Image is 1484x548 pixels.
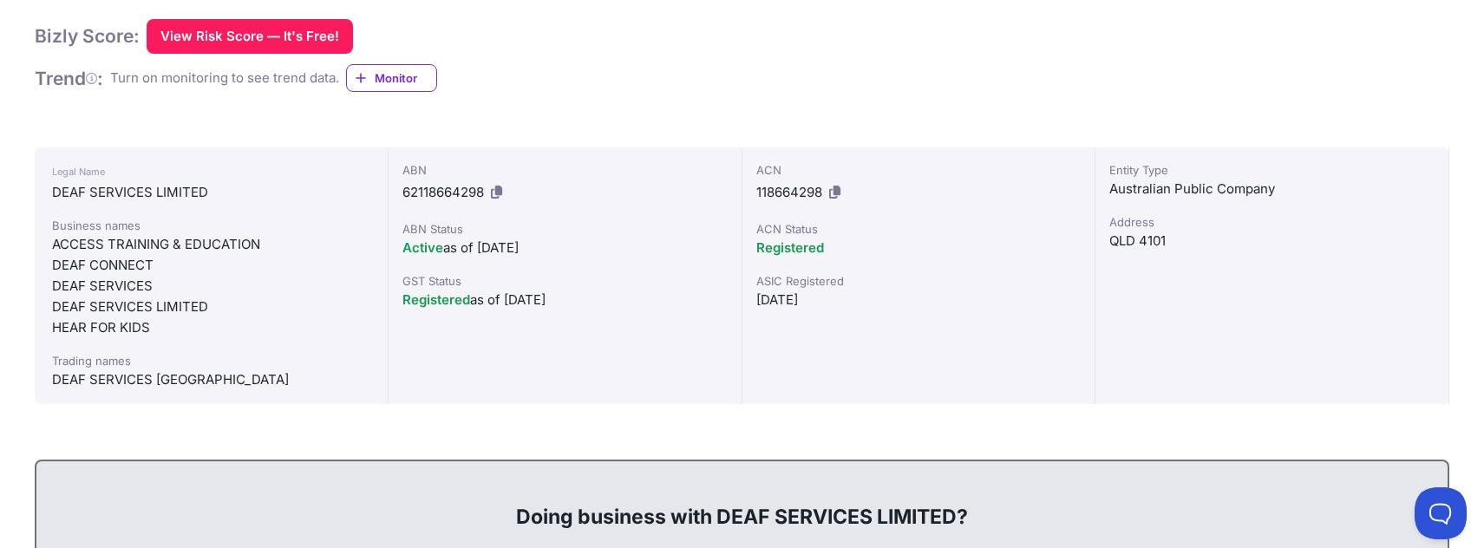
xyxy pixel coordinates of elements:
div: Turn on monitoring to see trend data. [110,68,339,88]
div: Trading names [52,352,370,369]
iframe: Toggle Customer Support [1415,487,1467,539]
div: ABN [402,161,728,179]
div: Doing business with DEAF SERVICES LIMITED? [54,475,1430,531]
h1: Bizly Score: [35,24,140,48]
h1: Trend : [35,67,103,90]
div: Business names [52,217,370,234]
div: Legal Name [52,161,370,182]
div: Australian Public Company [1109,179,1435,199]
div: GST Status [402,272,728,290]
div: QLD 4101 [1109,231,1435,251]
div: HEAR FOR KIDS [52,317,370,338]
span: Registered [756,239,824,256]
div: DEAF SERVICES LIMITED [52,182,370,203]
span: 118664298 [756,184,822,200]
button: View Risk Score — It's Free! [147,19,353,54]
div: ACCESS TRAINING & EDUCATION [52,234,370,255]
div: ACN [756,161,1082,179]
div: [DATE] [756,290,1082,310]
span: Registered [402,291,470,308]
span: Monitor [375,69,436,87]
div: DEAF SERVICES [GEOGRAPHIC_DATA] [52,369,370,390]
div: ASIC Registered [756,272,1082,290]
div: as of [DATE] [402,290,728,310]
span: 62118664298 [402,184,484,200]
div: as of [DATE] [402,238,728,258]
span: Active [402,239,443,256]
a: Monitor [346,64,437,92]
div: Address [1109,213,1435,231]
div: DEAF SERVICES LIMITED [52,297,370,317]
div: ACN Status [756,220,1082,238]
div: Entity Type [1109,161,1435,179]
div: ABN Status [402,220,728,238]
div: DEAF CONNECT [52,255,370,276]
div: DEAF SERVICES [52,276,370,297]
